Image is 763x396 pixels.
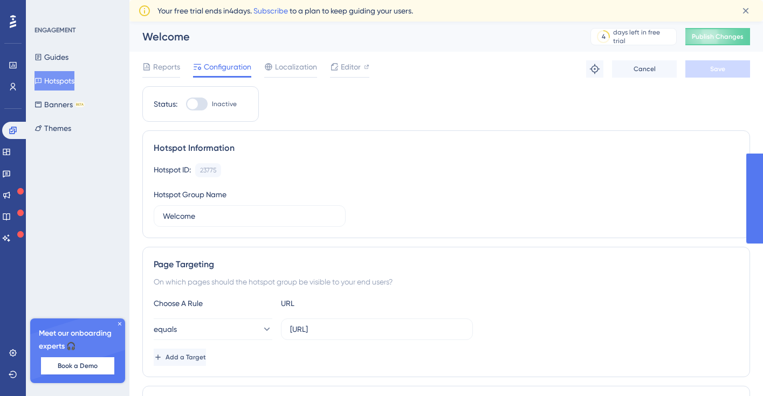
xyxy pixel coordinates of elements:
[154,98,177,110] div: Status:
[157,4,413,17] span: Your free trial ends in 4 days. to a plan to keep guiding your users.
[253,6,288,15] a: Subscribe
[200,166,216,175] div: 23775
[35,95,85,114] button: BannersBETA
[154,275,739,288] div: On which pages should the hotspot group be visible to your end users?
[166,353,206,362] span: Add a Target
[290,323,464,335] input: yourwebsite.com/path
[35,119,71,138] button: Themes
[41,357,114,374] button: Book a Demo
[634,65,656,73] span: Cancel
[35,47,68,67] button: Guides
[692,32,744,41] span: Publish Changes
[163,210,336,222] input: Type your Hotspot Group Name here
[613,28,673,45] div: days left in free trial
[142,29,563,44] div: Welcome
[154,258,739,271] div: Page Targeting
[154,297,272,310] div: Choose A Rule
[281,297,400,310] div: URL
[154,318,272,340] button: equals
[710,65,725,73] span: Save
[212,100,237,108] span: Inactive
[153,60,180,73] span: Reports
[154,349,206,366] button: Add a Target
[204,60,251,73] span: Configuration
[154,142,739,155] div: Hotspot Information
[685,60,750,78] button: Save
[154,188,226,201] div: Hotspot Group Name
[718,353,750,386] iframe: UserGuiding AI Assistant Launcher
[275,60,317,73] span: Localization
[154,323,177,336] span: equals
[75,102,85,107] div: BETA
[35,26,75,34] div: ENGAGEMENT
[685,28,750,45] button: Publish Changes
[341,60,361,73] span: Editor
[612,60,677,78] button: Cancel
[154,163,191,177] div: Hotspot ID:
[602,32,606,41] div: 4
[39,327,116,353] span: Meet our onboarding experts 🎧
[35,71,74,91] button: Hotspots
[58,362,98,370] span: Book a Demo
